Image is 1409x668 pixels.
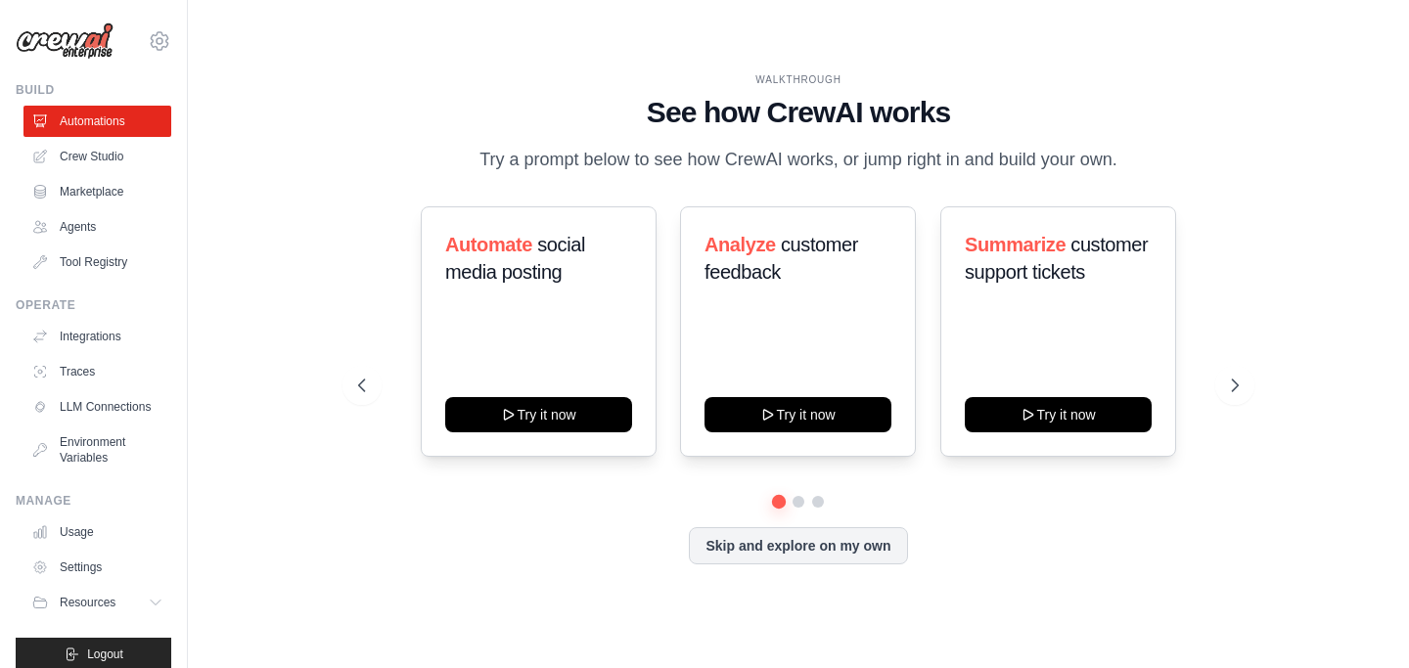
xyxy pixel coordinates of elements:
a: Agents [23,211,171,243]
div: Operate [16,297,171,313]
img: Logo [16,22,114,60]
span: social media posting [445,234,585,283]
a: Traces [23,356,171,387]
span: Analyze [704,234,776,255]
a: Automations [23,106,171,137]
h1: See how CrewAI works [358,95,1238,130]
button: Skip and explore on my own [689,527,907,564]
button: Try it now [704,397,891,432]
div: WALKTHROUGH [358,72,1238,87]
a: Crew Studio [23,141,171,172]
a: Tool Registry [23,246,171,278]
span: customer feedback [704,234,858,283]
span: Logout [87,646,123,662]
a: Marketplace [23,176,171,207]
a: Environment Variables [23,426,171,473]
button: Try it now [445,397,632,432]
a: Settings [23,552,171,583]
span: customer support tickets [965,234,1148,283]
a: Integrations [23,321,171,352]
a: Usage [23,516,171,548]
div: Build [16,82,171,98]
span: Resources [60,595,115,610]
button: Try it now [965,397,1152,432]
a: LLM Connections [23,391,171,423]
p: Try a prompt below to see how CrewAI works, or jump right in and build your own. [470,146,1127,174]
div: Manage [16,493,171,509]
span: Automate [445,234,532,255]
span: Summarize [965,234,1066,255]
button: Resources [23,587,171,618]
